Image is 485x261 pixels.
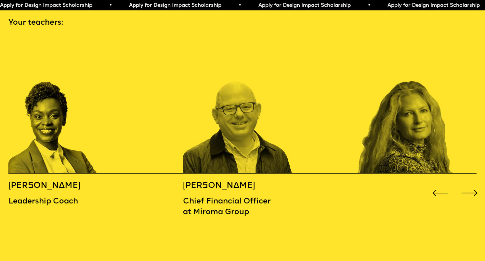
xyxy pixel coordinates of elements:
span: • [107,3,110,8]
div: 8 / 16 [8,38,125,174]
div: Next slide [460,183,479,203]
div: 9 / 16 [183,38,299,174]
div: Previous slide [431,183,450,203]
span: • [365,3,368,8]
h5: [PERSON_NAME] [183,181,299,191]
p: Leadership Coach [8,196,96,207]
p: Your teachers: [8,18,477,28]
span: • [236,3,239,8]
div: 10 / 16 [358,38,474,174]
h5: [PERSON_NAME] [8,181,96,191]
p: Chief Financial Officer at Miroma Group [183,196,299,218]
